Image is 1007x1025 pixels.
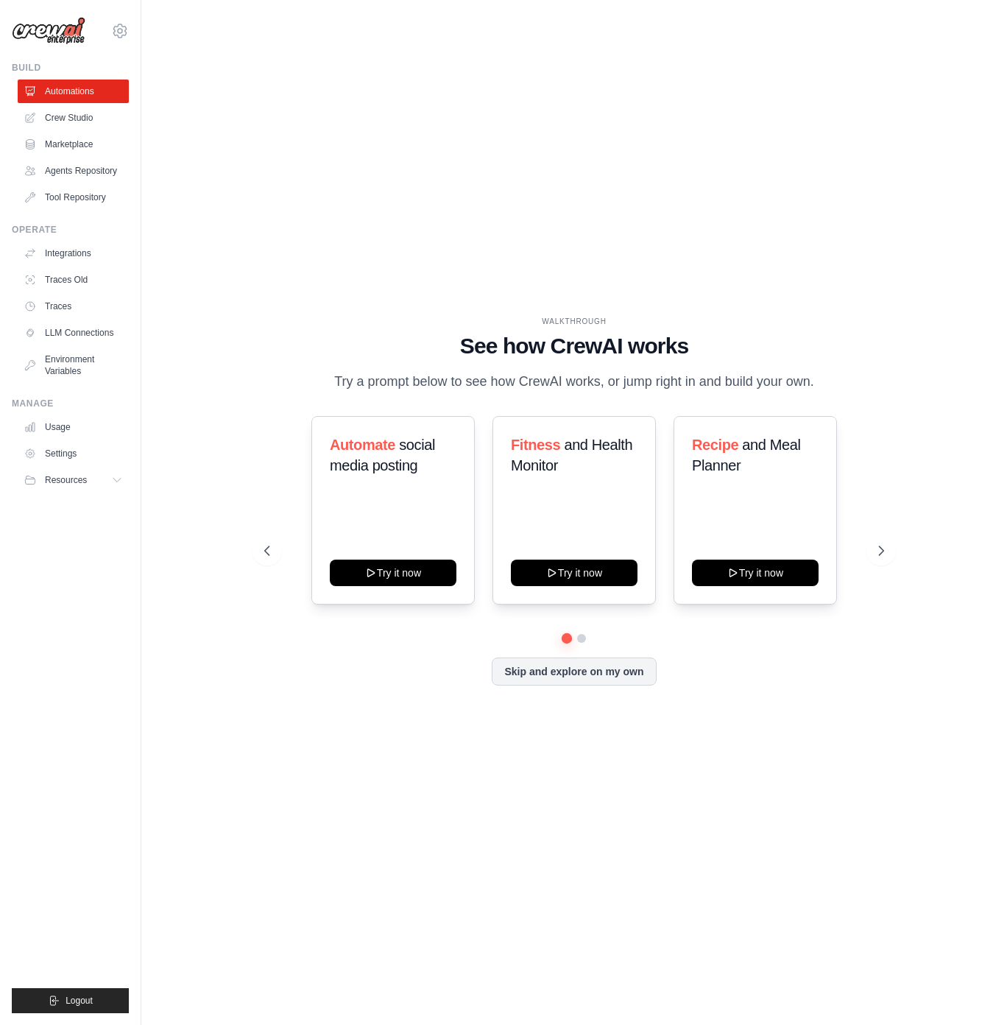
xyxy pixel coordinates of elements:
span: Logout [66,995,93,1007]
div: Build [12,62,129,74]
h1: See how CrewAI works [264,333,884,359]
a: Marketplace [18,133,129,156]
a: Usage [18,415,129,439]
button: Resources [18,468,129,492]
a: Integrations [18,242,129,265]
span: Resources [45,474,87,486]
a: Environment Variables [18,348,129,383]
span: Automate [330,437,395,453]
div: Operate [12,224,129,236]
button: Skip and explore on my own [492,658,656,686]
a: LLM Connections [18,321,129,345]
button: Try it now [330,560,456,586]
p: Try a prompt below to see how CrewAI works, or jump right in and build your own. [327,371,821,392]
a: Automations [18,80,129,103]
span: and Meal Planner [692,437,800,473]
a: Traces [18,295,129,318]
a: Settings [18,442,129,465]
span: Recipe [692,437,738,453]
a: Agents Repository [18,159,129,183]
a: Traces Old [18,268,129,292]
div: WALKTHROUGH [264,316,884,327]
button: Try it now [692,560,819,586]
button: Logout [12,988,129,1013]
img: Logo [12,17,85,45]
span: and Health Monitor [511,437,632,473]
span: Fitness [511,437,560,453]
a: Crew Studio [18,106,129,130]
button: Try it now [511,560,637,586]
div: Manage [12,398,129,409]
a: Tool Repository [18,186,129,209]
